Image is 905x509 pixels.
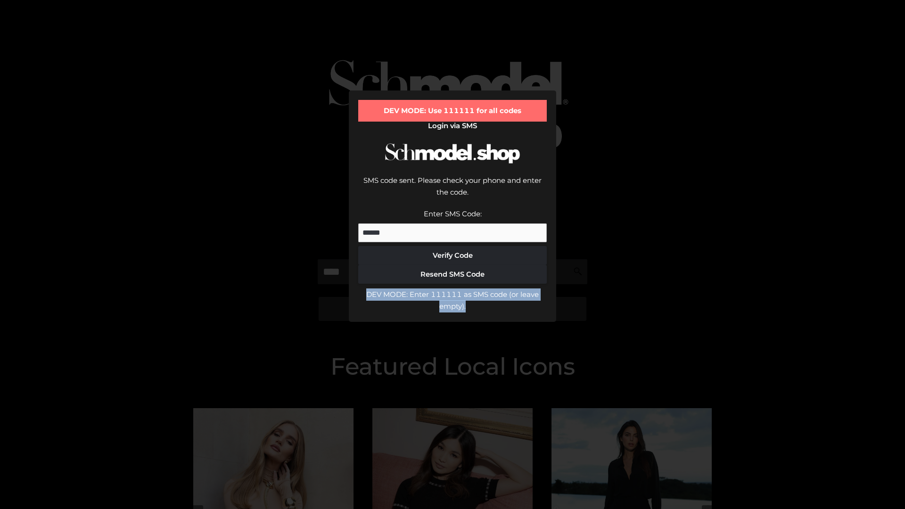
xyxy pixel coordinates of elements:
h2: Login via SMS [358,122,547,130]
button: Verify Code [358,246,547,265]
div: SMS code sent. Please check your phone and enter the code. [358,174,547,208]
div: DEV MODE: Enter 111111 as SMS code (or leave empty). [358,288,547,312]
div: DEV MODE: Use 111111 for all codes [358,100,547,122]
img: Schmodel Logo [382,135,523,172]
button: Resend SMS Code [358,265,547,284]
label: Enter SMS Code: [424,209,482,218]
